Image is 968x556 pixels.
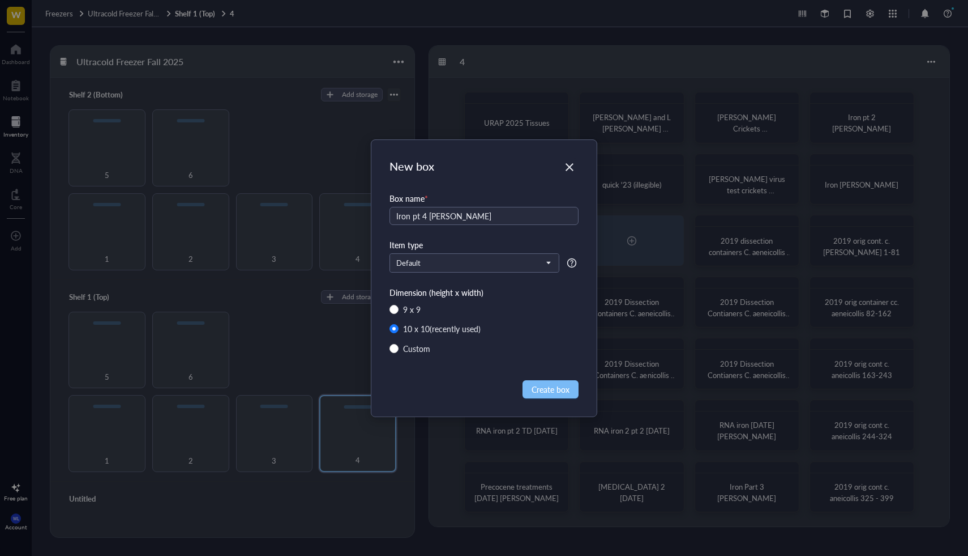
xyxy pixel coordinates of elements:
[389,286,579,299] div: Dimension (height x width)
[522,380,579,398] button: Create box
[532,383,569,396] span: Create box
[560,158,579,176] button: Close
[389,239,579,251] div: Item type
[396,258,550,268] span: Default
[403,303,421,316] div: 9 x 9
[403,322,481,335] div: 10 x 10 (recently used)
[389,158,579,174] div: New box
[403,342,430,355] div: Custom
[389,207,579,225] input: e.g. DNA protein
[389,192,579,205] div: Box name
[560,160,579,174] span: Close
